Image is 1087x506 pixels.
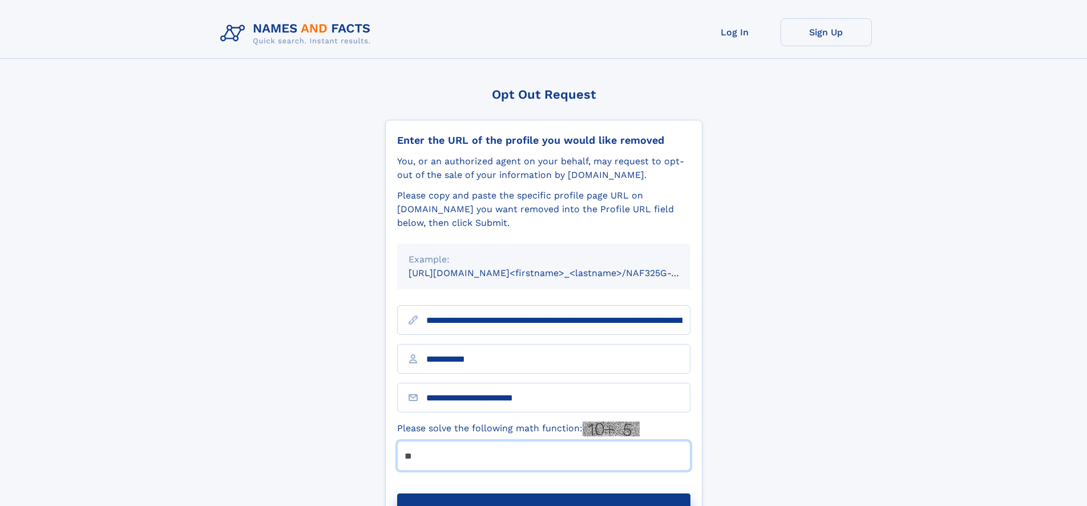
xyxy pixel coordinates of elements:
[216,18,380,49] img: Logo Names and Facts
[397,189,690,230] div: Please copy and paste the specific profile page URL on [DOMAIN_NAME] you want removed into the Pr...
[385,87,702,102] div: Opt Out Request
[409,268,712,278] small: [URL][DOMAIN_NAME]<firstname>_<lastname>/NAF325G-xxxxxxxx
[397,422,640,436] label: Please solve the following math function:
[781,18,872,46] a: Sign Up
[397,134,690,147] div: Enter the URL of the profile you would like removed
[397,155,690,182] div: You, or an authorized agent on your behalf, may request to opt-out of the sale of your informatio...
[689,18,781,46] a: Log In
[409,253,679,266] div: Example:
